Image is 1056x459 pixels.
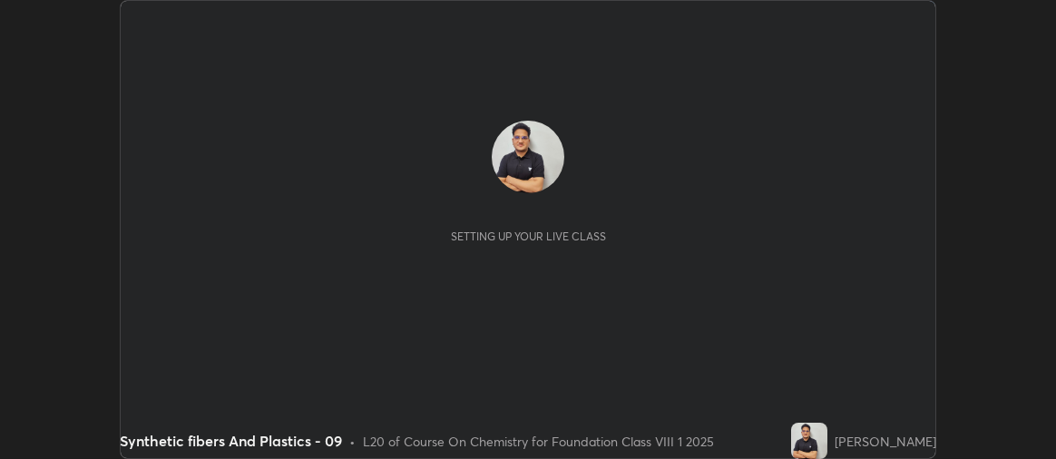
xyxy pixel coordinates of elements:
[363,432,714,451] div: L20 of Course On Chemistry for Foundation Class VIII 1 2025
[835,432,936,451] div: [PERSON_NAME]
[120,430,342,452] div: Synthetic fibers And Plastics - 09
[451,229,606,243] div: Setting up your live class
[349,432,356,451] div: •
[791,423,827,459] img: c6578a43076444c38e725e8103efd974.jpg
[492,121,564,193] img: c6578a43076444c38e725e8103efd974.jpg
